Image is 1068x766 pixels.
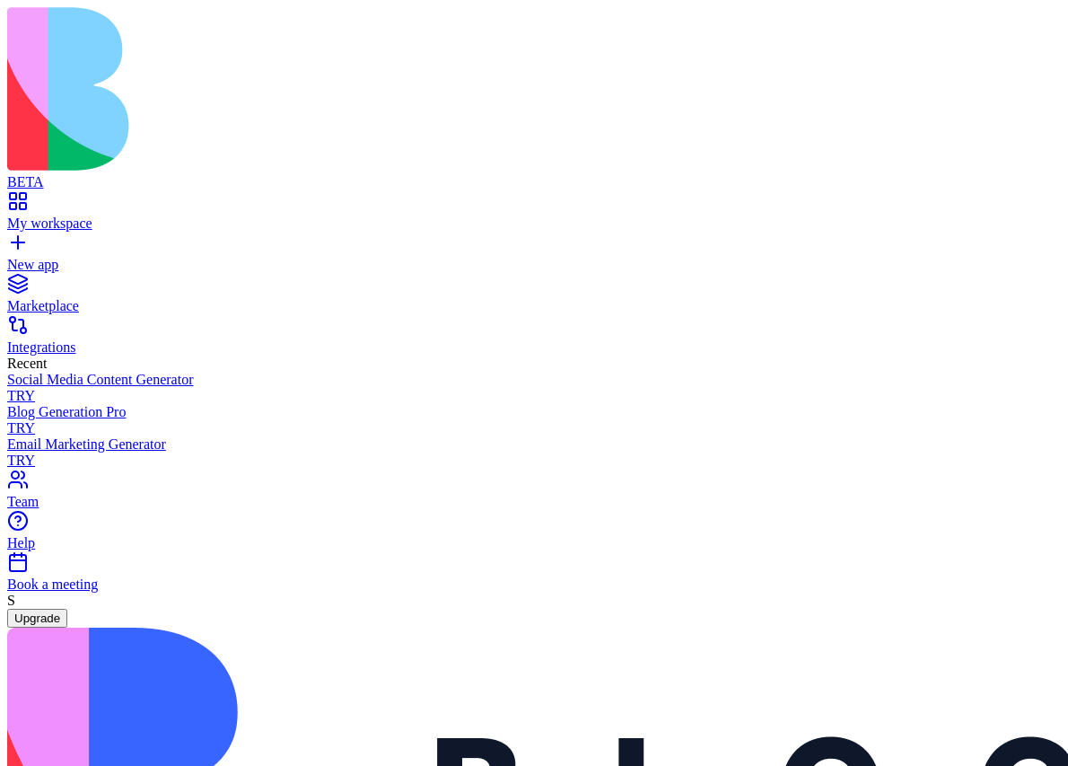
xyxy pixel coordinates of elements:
span: Recent [7,356,47,371]
span: S [7,593,15,608]
div: TRY [7,453,1061,469]
button: Upgrade [7,609,67,628]
a: BETA [7,158,1061,190]
div: Marketplace [7,298,1061,314]
div: Blog Generation Pro [7,404,1061,420]
a: Social Media Content GeneratorTRY [7,372,1061,404]
div: TRY [7,420,1061,436]
a: Book a meeting [7,560,1061,593]
a: Integrations [7,323,1061,356]
div: BETA [7,174,1061,190]
a: Help [7,519,1061,551]
img: logo [7,7,729,171]
div: Email Marketing Generator [7,436,1061,453]
a: My workspace [7,199,1061,232]
div: Help [7,535,1061,551]
a: New app [7,241,1061,273]
div: My workspace [7,216,1061,232]
div: Integrations [7,339,1061,356]
div: TRY [7,388,1061,404]
a: Blog Generation ProTRY [7,404,1061,436]
a: Marketplace [7,282,1061,314]
a: Email Marketing GeneratorTRY [7,436,1061,469]
div: Social Media Content Generator [7,372,1061,388]
div: New app [7,257,1061,273]
a: Upgrade [7,610,67,625]
div: Book a meeting [7,577,1061,593]
div: Team [7,494,1061,510]
a: Team [7,478,1061,510]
